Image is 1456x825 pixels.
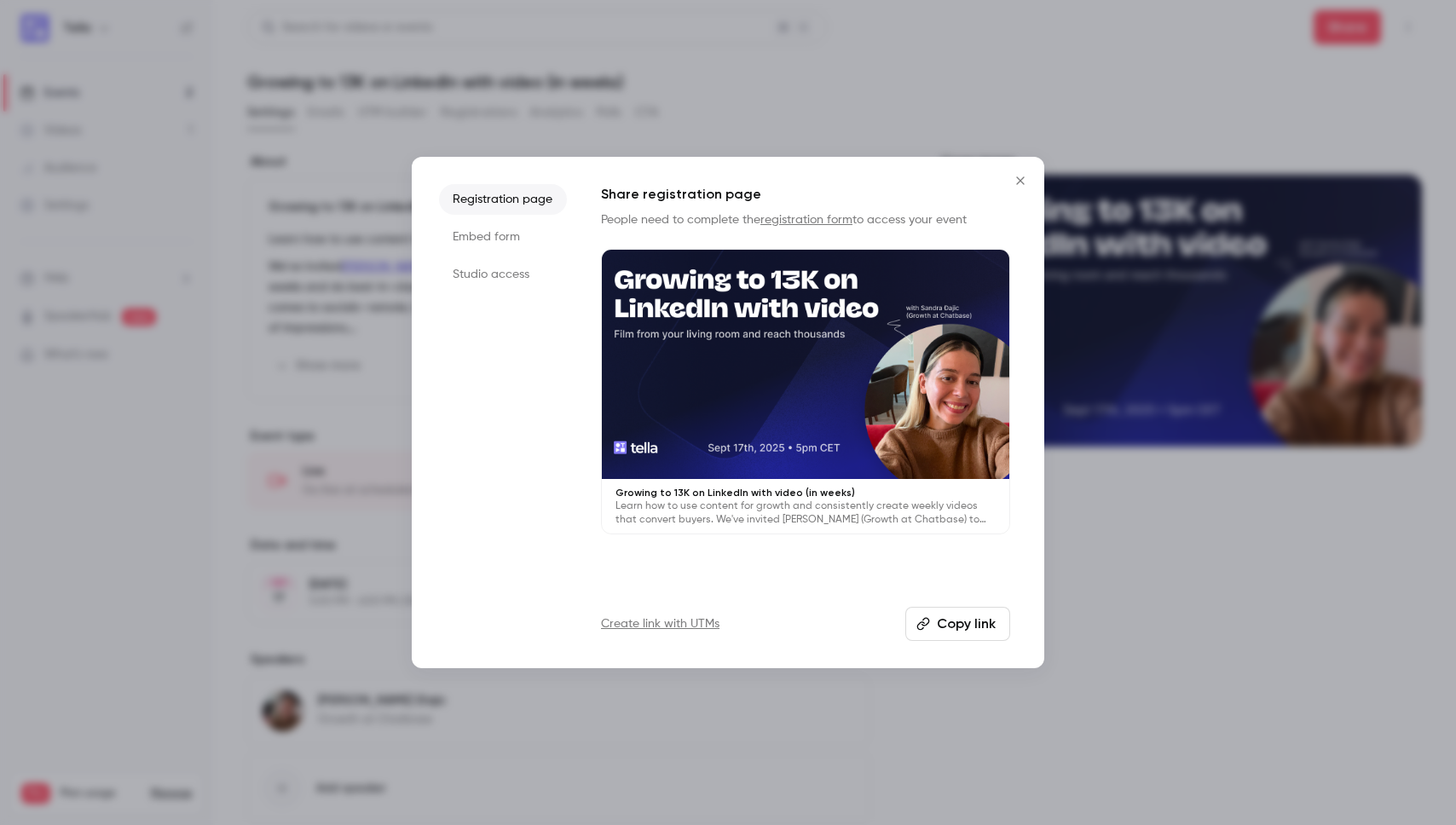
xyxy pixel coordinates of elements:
[439,222,567,252] li: Embed form
[439,259,567,290] li: Studio access
[760,214,852,226] a: registration form
[601,615,719,632] a: Create link with UTMs
[601,184,1010,205] h1: Share registration page
[615,486,996,499] p: Growing to 13K on LinkedIn with video (in weeks)
[601,211,1010,228] p: People need to complete the to access your event
[905,607,1010,641] button: Copy link
[1003,164,1037,198] button: Close
[601,249,1010,534] a: Growing to 13K on LinkedIn with video (in weeks)Learn how to use content for growth and consisten...
[439,184,567,215] li: Registration page
[615,499,996,527] p: Learn how to use content for growth and consistently create weekly videos that convert buyers. We...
